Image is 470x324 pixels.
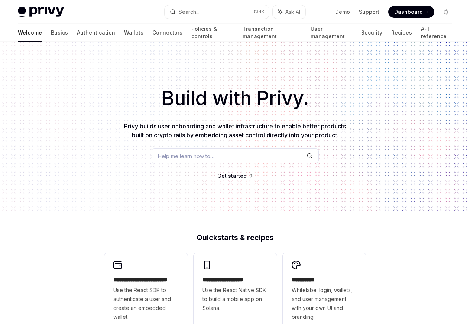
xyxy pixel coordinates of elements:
a: Welcome [18,24,42,42]
button: Search...CtrlK [165,5,269,19]
span: Use the React SDK to authenticate a user and create an embedded wallet. [113,286,179,321]
a: Get started [217,172,247,180]
a: Transaction management [243,24,301,42]
a: User management [311,24,353,42]
span: Get started [217,173,247,179]
a: Wallets [124,24,143,42]
span: Help me learn how to… [158,152,214,160]
a: Connectors [152,24,182,42]
h1: Build with Privy. [12,84,458,113]
div: Search... [179,7,200,16]
span: Use the React Native SDK to build a mobile app on Solana. [202,286,268,312]
a: Security [361,24,382,42]
a: Support [359,8,379,16]
a: Basics [51,24,68,42]
h2: Quickstarts & recipes [104,234,366,241]
a: Dashboard [388,6,434,18]
span: Privy builds user onboarding and wallet infrastructure to enable better products built on crypto ... [124,122,346,139]
a: API reference [421,24,452,42]
img: light logo [18,7,64,17]
a: Authentication [77,24,115,42]
a: Demo [335,8,350,16]
button: Toggle dark mode [440,6,452,18]
span: Ctrl K [253,9,265,15]
span: Ask AI [285,8,300,16]
a: Recipes [391,24,412,42]
button: Ask AI [273,5,305,19]
a: Policies & controls [191,24,234,42]
span: Whitelabel login, wallets, and user management with your own UI and branding. [292,286,357,321]
span: Dashboard [394,8,423,16]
